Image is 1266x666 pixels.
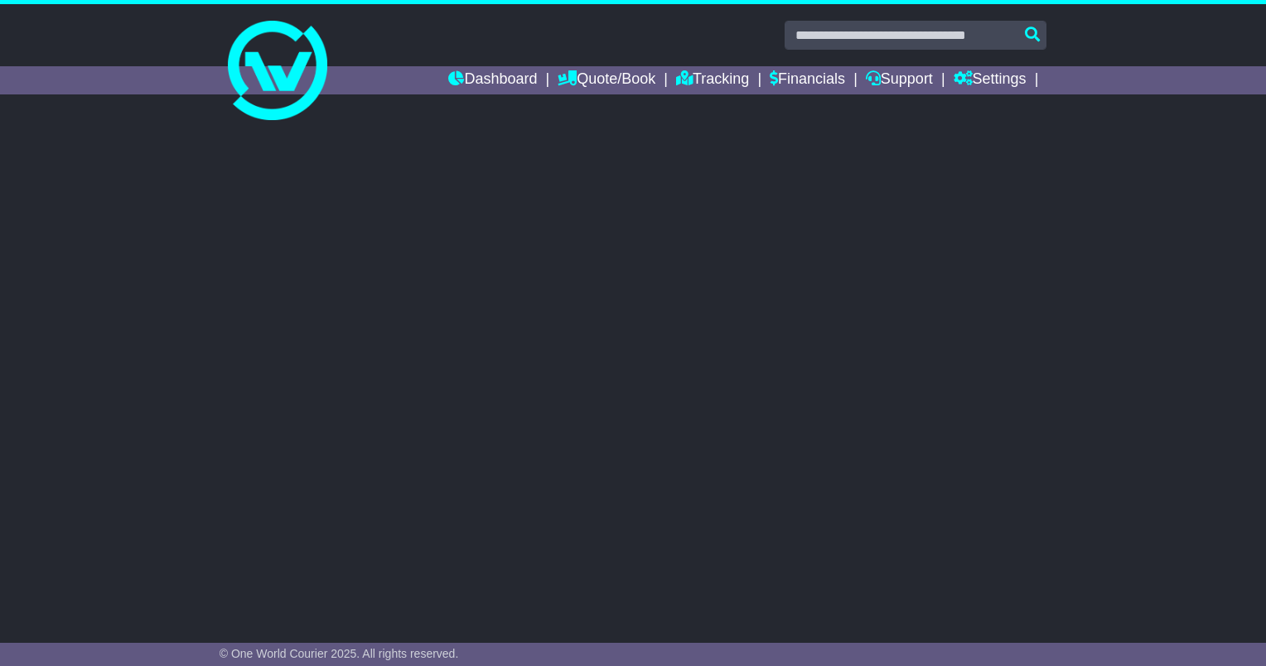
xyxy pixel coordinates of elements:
[954,66,1027,94] a: Settings
[770,66,845,94] a: Financials
[866,66,933,94] a: Support
[220,647,459,660] span: © One World Courier 2025. All rights reserved.
[676,66,749,94] a: Tracking
[558,66,655,94] a: Quote/Book
[448,66,537,94] a: Dashboard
